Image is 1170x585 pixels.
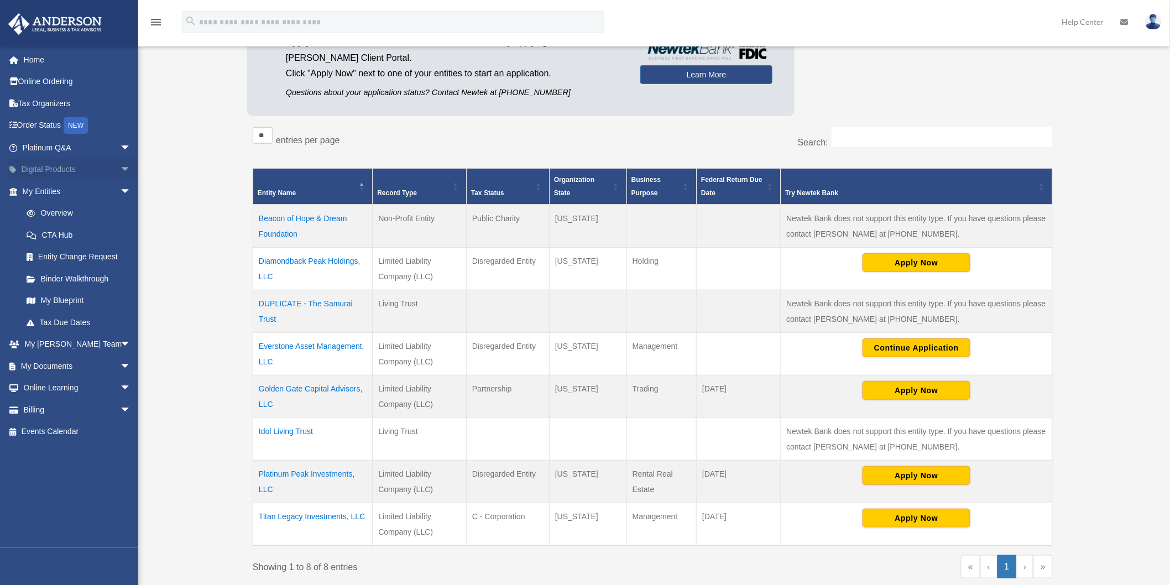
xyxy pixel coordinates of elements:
[863,466,970,485] button: Apply Now
[5,13,105,35] img: Anderson Advisors Platinum Portal
[253,503,373,546] td: Titan Legacy Investments, LLC
[253,460,373,503] td: Platinum Peak Investments, LLC
[8,71,148,93] a: Online Ordering
[15,311,142,333] a: Tax Due Dates
[253,375,373,417] td: Golden Gate Capital Advisors, LLC
[781,290,1053,332] td: Newtek Bank does not support this entity type. If you have questions please contact [PERSON_NAME]...
[253,417,373,460] td: Idol Living Trust
[961,555,980,578] a: First
[550,332,627,375] td: [US_STATE]
[646,42,767,60] img: NewtekBankLogoSM.png
[550,375,627,417] td: [US_STATE]
[253,555,645,575] div: Showing 1 to 8 of 8 entries
[373,460,467,503] td: Limited Liability Company (LLC)
[120,377,142,400] span: arrow_drop_down
[15,202,137,224] a: Overview
[697,375,781,417] td: [DATE]
[550,205,627,248] td: [US_STATE]
[373,375,467,417] td: Limited Liability Company (LLC)
[253,332,373,375] td: Everstone Asset Management, LLC
[120,159,142,181] span: arrow_drop_down
[785,186,1036,200] div: Try Newtek Bank
[149,19,163,29] a: menu
[8,180,142,202] a: My Entitiesarrow_drop_down
[64,117,88,134] div: NEW
[626,332,696,375] td: Management
[697,503,781,546] td: [DATE]
[467,168,550,205] th: Tax Status: Activate to sort
[701,176,762,197] span: Federal Return Due Date
[15,246,142,268] a: Entity Change Request
[550,460,627,503] td: [US_STATE]
[149,15,163,29] i: menu
[253,205,373,248] td: Beacon of Hope & Dream Foundation
[15,268,142,290] a: Binder Walkthrough
[467,205,550,248] td: Public Charity
[373,417,467,460] td: Living Trust
[626,503,696,546] td: Management
[626,375,696,417] td: Trading
[697,168,781,205] th: Federal Return Due Date: Activate to sort
[1145,14,1162,30] img: User Pic
[253,168,373,205] th: Entity Name: Activate to invert sorting
[286,38,503,47] span: Apply for business bank accounts faster and easier
[286,86,624,100] p: Questions about your application status? Contact Newtek at [PHONE_NUMBER]
[781,417,1053,460] td: Newtek Bank does not support this entity type. If you have questions please contact [PERSON_NAME]...
[626,168,696,205] th: Business Purpose: Activate to sort
[8,421,148,443] a: Events Calendar
[253,290,373,332] td: DUPLICATE - The Samurai Trust
[467,247,550,290] td: Disregarded Entity
[626,460,696,503] td: Rental Real Estate
[640,65,772,84] a: Learn More
[550,168,627,205] th: Organization State: Activate to sort
[631,176,661,197] span: Business Purpose
[253,247,373,290] td: Diamondback Peak Holdings, LLC
[8,399,148,421] a: Billingarrow_drop_down
[373,332,467,375] td: Limited Liability Company (LLC)
[286,35,624,66] p: by applying from the [PERSON_NAME] Client Portal.
[626,247,696,290] td: Holding
[120,180,142,203] span: arrow_drop_down
[373,205,467,248] td: Non-Profit Entity
[8,355,148,377] a: My Documentsarrow_drop_down
[258,189,296,197] span: Entity Name
[120,399,142,421] span: arrow_drop_down
[863,509,970,527] button: Apply Now
[8,114,148,137] a: Order StatusNEW
[8,49,148,71] a: Home
[8,333,148,356] a: My [PERSON_NAME] Teamarrow_drop_down
[554,176,594,197] span: Organization State
[15,224,142,246] a: CTA Hub
[15,290,142,312] a: My Blueprint
[373,247,467,290] td: Limited Liability Company (LLC)
[185,15,197,27] i: search
[997,555,1017,578] a: 1
[781,168,1053,205] th: Try Newtek Bank : Activate to sort
[373,168,467,205] th: Record Type: Activate to sort
[1033,555,1053,578] a: Last
[373,503,467,546] td: Limited Liability Company (LLC)
[120,355,142,378] span: arrow_drop_down
[286,66,624,81] p: Click "Apply Now" next to one of your entities to start an application.
[377,189,417,197] span: Record Type
[467,460,550,503] td: Disregarded Entity
[120,333,142,356] span: arrow_drop_down
[467,503,550,546] td: C - Corporation
[550,247,627,290] td: [US_STATE]
[8,92,148,114] a: Tax Organizers
[863,338,970,357] button: Continue Application
[373,290,467,332] td: Living Trust
[1016,555,1033,578] a: Next
[781,205,1053,248] td: Newtek Bank does not support this entity type. If you have questions please contact [PERSON_NAME]...
[8,137,148,159] a: Platinum Q&Aarrow_drop_down
[8,377,148,399] a: Online Learningarrow_drop_down
[120,137,142,159] span: arrow_drop_down
[980,555,997,578] a: Previous
[276,135,340,145] label: entries per page
[697,460,781,503] td: [DATE]
[8,159,148,181] a: Digital Productsarrow_drop_down
[550,503,627,546] td: [US_STATE]
[467,332,550,375] td: Disregarded Entity
[863,381,970,400] button: Apply Now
